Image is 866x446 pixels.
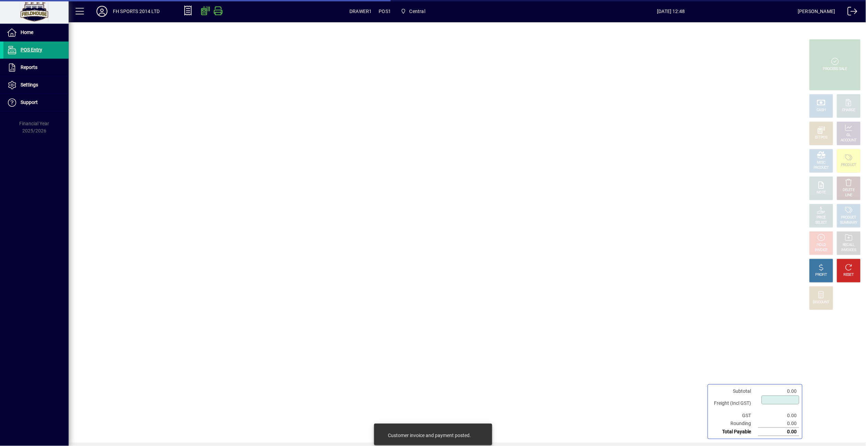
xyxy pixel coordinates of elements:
span: DRAWER1 [349,6,372,17]
div: FH SPORTS 2014 LTD [113,6,160,17]
div: GL [847,133,851,138]
div: SELECT [816,220,828,225]
td: 0.00 [758,420,799,428]
span: POS Entry [21,47,42,52]
div: SUMMARY [840,220,857,225]
div: [PERSON_NAME] [798,6,835,17]
span: POS1 [379,6,391,17]
div: MISC [817,160,825,165]
span: Central [409,6,425,17]
button: Profile [91,5,113,17]
span: Reports [21,64,37,70]
div: HOLD [817,243,826,248]
span: [DATE] 12:48 [544,6,798,17]
a: Settings [3,77,69,94]
div: PRODUCT [841,215,856,220]
td: 0.00 [758,428,799,436]
div: CHARGE [842,108,856,113]
div: RECALL [843,243,855,248]
span: Settings [21,82,38,87]
td: 0.00 [758,412,799,420]
div: NOTE [817,190,826,195]
div: ACCOUNT [841,138,857,143]
td: 0.00 [758,387,799,395]
td: Freight (Incl GST) [711,395,758,412]
div: PRODUCT [813,165,829,171]
a: Support [3,94,69,111]
td: Total Payable [711,428,758,436]
div: EFTPOS [815,135,828,140]
span: Support [21,99,38,105]
div: PROCESS SALE [823,67,847,72]
td: Rounding [711,420,758,428]
span: Central [398,5,428,17]
td: GST [711,412,758,420]
div: INVOICES [841,248,856,253]
div: PRODUCT [841,163,856,168]
div: RESET [844,272,854,278]
a: Home [3,24,69,41]
td: Subtotal [711,387,758,395]
div: INVOICE [815,248,828,253]
div: DISCOUNT [813,300,830,305]
div: PRICE [817,215,826,220]
div: LINE [845,193,852,198]
a: Logout [842,1,857,24]
div: PROFIT [816,272,827,278]
div: CASH [817,108,826,113]
span: Home [21,30,33,35]
div: Customer invoice and payment posted. [388,432,471,439]
a: Reports [3,59,69,76]
div: DELETE [843,188,855,193]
